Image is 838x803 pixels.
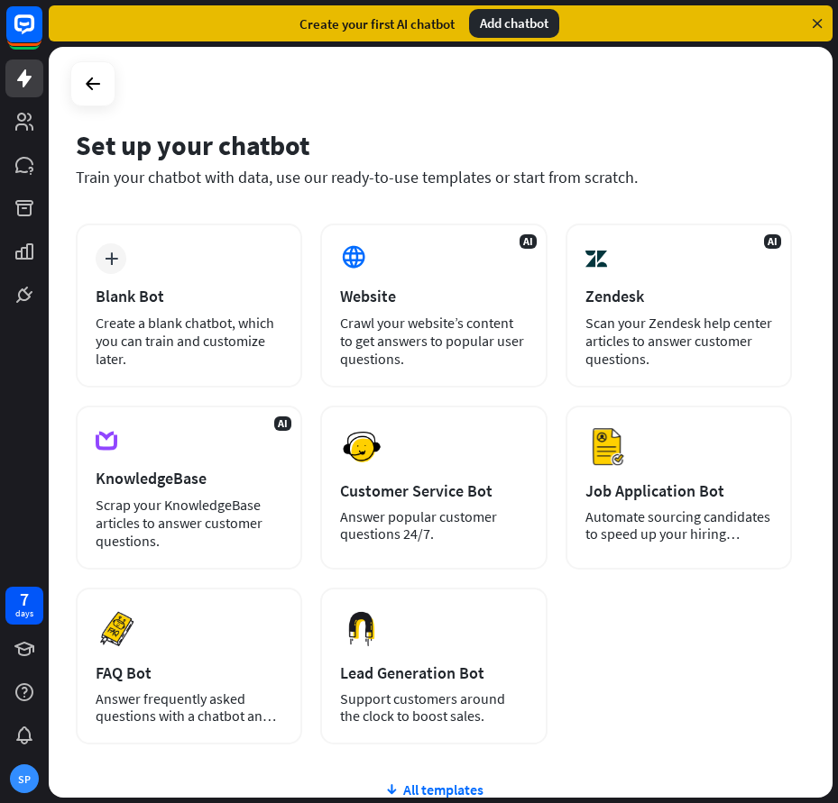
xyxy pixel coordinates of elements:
div: Support customers around the clock to boost sales. [340,690,527,725]
span: AI [274,416,291,431]
div: Job Application Bot [585,480,772,501]
div: All templates [76,780,792,798]
div: Scan your Zendesk help center articles to answer customer questions. [585,314,772,368]
div: Create your first AI chatbot [299,15,455,32]
div: Add chatbot [469,9,559,38]
div: Lead Generation Bot [340,662,527,683]
div: Scrap your KnowledgeBase articles to answer customer questions. [96,496,282,550]
span: AI [520,234,537,249]
div: Automate sourcing candidates to speed up your hiring process. [585,508,772,543]
div: Set up your chatbot [76,128,792,162]
div: Crawl your website’s content to get answers to popular user questions. [340,314,527,368]
div: days [15,607,33,620]
div: SP [10,764,39,793]
i: plus [105,252,118,265]
a: 7 days [5,587,43,625]
div: Zendesk [585,286,772,306]
div: Train your chatbot with data, use our ready-to-use templates or start from scratch. [76,167,792,187]
div: KnowledgeBase [96,468,282,488]
div: Blank Bot [96,286,282,306]
div: FAQ Bot [96,662,282,683]
div: 7 [20,591,29,607]
div: Answer popular customer questions 24/7. [340,508,527,543]
div: Website [340,286,527,306]
span: AI [764,234,781,249]
div: Customer Service Bot [340,480,527,501]
button: Open LiveChat chat widget [14,7,69,61]
div: Answer frequently asked questions with a chatbot and save your time. [96,690,282,725]
div: Create a blank chatbot, which you can train and customize later. [96,314,282,368]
